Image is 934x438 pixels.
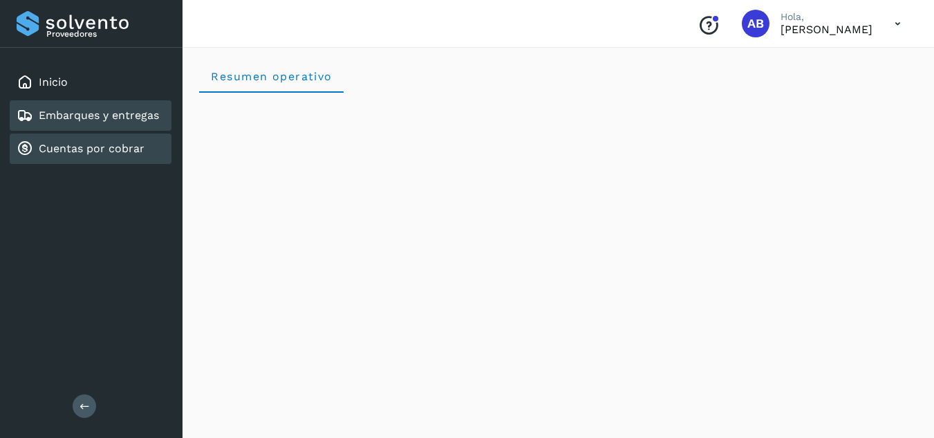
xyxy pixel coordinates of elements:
div: Cuentas por cobrar [10,134,171,164]
p: Hola, [781,11,872,23]
a: Inicio [39,75,68,89]
a: Cuentas por cobrar [39,142,144,155]
div: Inicio [10,67,171,98]
div: Embarques y entregas [10,100,171,131]
p: Ana Belén Acosta Cruz [781,23,872,36]
a: Embarques y entregas [39,109,159,122]
p: Proveedores [46,29,166,39]
span: Resumen operativo [210,70,333,83]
